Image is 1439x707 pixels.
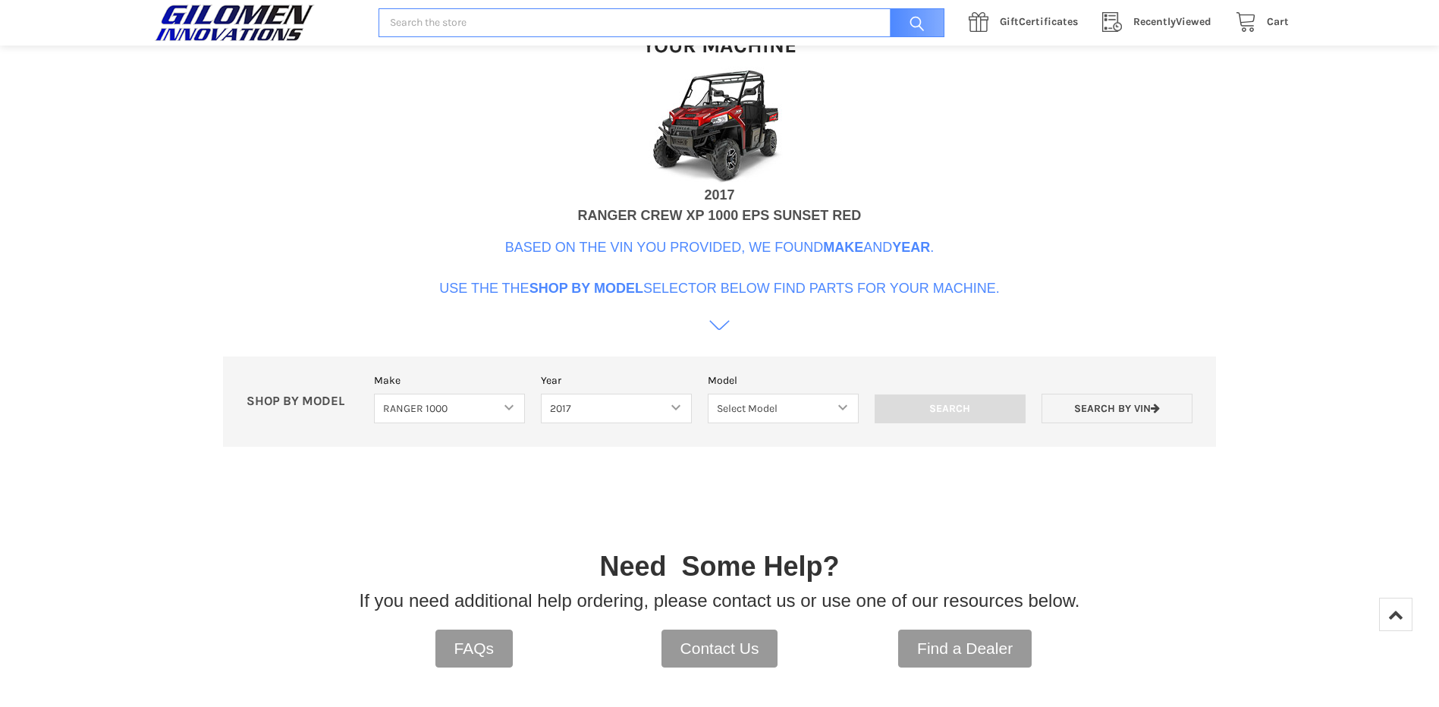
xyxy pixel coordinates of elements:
[439,237,1000,299] p: Based on the VIN you provided, we found and . Use the the selector below find parts for your mach...
[636,67,803,185] img: VIN Image
[1133,15,1211,28] span: Viewed
[1000,15,1019,28] span: Gift
[541,372,692,388] label: Year
[892,240,930,255] b: Year
[239,394,366,410] p: SHOP BY MODEL
[1267,15,1289,28] span: Cart
[151,4,363,42] a: GILOMEN INNOVATIONS
[960,13,1094,32] a: GiftCertificates
[661,630,778,668] a: Contact Us
[875,394,1026,423] input: Search
[882,8,944,38] input: Search
[823,240,863,255] b: Make
[1094,13,1227,32] a: RecentlyViewed
[578,206,862,226] div: RANGER CREW XP 1000 EPS SUNSET RED
[708,372,859,388] label: Model
[529,281,643,296] b: Shop By Model
[379,8,944,38] input: Search the store
[898,630,1032,668] a: Find a Dealer
[1227,13,1289,32] a: Cart
[374,372,525,388] label: Make
[599,546,839,587] p: Need Some Help?
[1133,15,1176,28] span: Recently
[1042,394,1192,423] a: Search by VIN
[360,587,1080,614] p: If you need additional help ordering, please contact us or use one of our resources below.
[1379,598,1412,631] a: Top of Page
[1000,15,1078,28] span: Certificates
[704,185,734,206] div: 2017
[435,630,514,668] a: FAQs
[151,4,318,42] img: GILOMEN INNOVATIONS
